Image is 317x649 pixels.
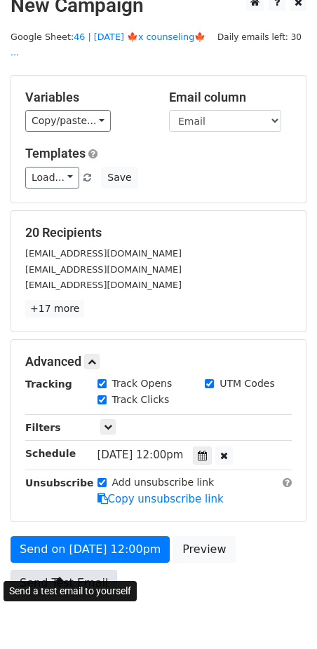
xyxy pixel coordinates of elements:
span: Daily emails left: 30 [213,29,306,45]
a: Preview [173,536,235,563]
iframe: Chat Widget [247,582,317,649]
small: Google Sheet: [11,32,205,58]
h5: 20 Recipients [25,225,292,240]
small: [EMAIL_ADDRESS][DOMAIN_NAME] [25,264,182,275]
span: [DATE] 12:00pm [97,449,184,461]
small: [EMAIL_ADDRESS][DOMAIN_NAME] [25,280,182,290]
h5: Advanced [25,354,292,369]
a: +17 more [25,300,84,317]
a: 46 | [DATE] 🍁x counseling🍁 ... [11,32,205,58]
a: Copy unsubscribe link [97,493,224,505]
label: Track Clicks [112,392,170,407]
h5: Variables [25,90,148,105]
a: Load... [25,167,79,189]
a: Templates [25,146,86,160]
a: Daily emails left: 30 [213,32,306,42]
strong: Tracking [25,378,72,390]
strong: Schedule [25,448,76,459]
h5: Email column [169,90,292,105]
a: Send Test Email [11,570,117,596]
a: Send on [DATE] 12:00pm [11,536,170,563]
label: UTM Codes [220,376,274,391]
strong: Filters [25,422,61,433]
label: Track Opens [112,376,173,391]
button: Save [101,167,137,189]
div: Send a test email to yourself [4,581,137,601]
label: Add unsubscribe link [112,475,215,490]
a: Copy/paste... [25,110,111,132]
small: [EMAIL_ADDRESS][DOMAIN_NAME] [25,248,182,259]
strong: Unsubscribe [25,477,94,489]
